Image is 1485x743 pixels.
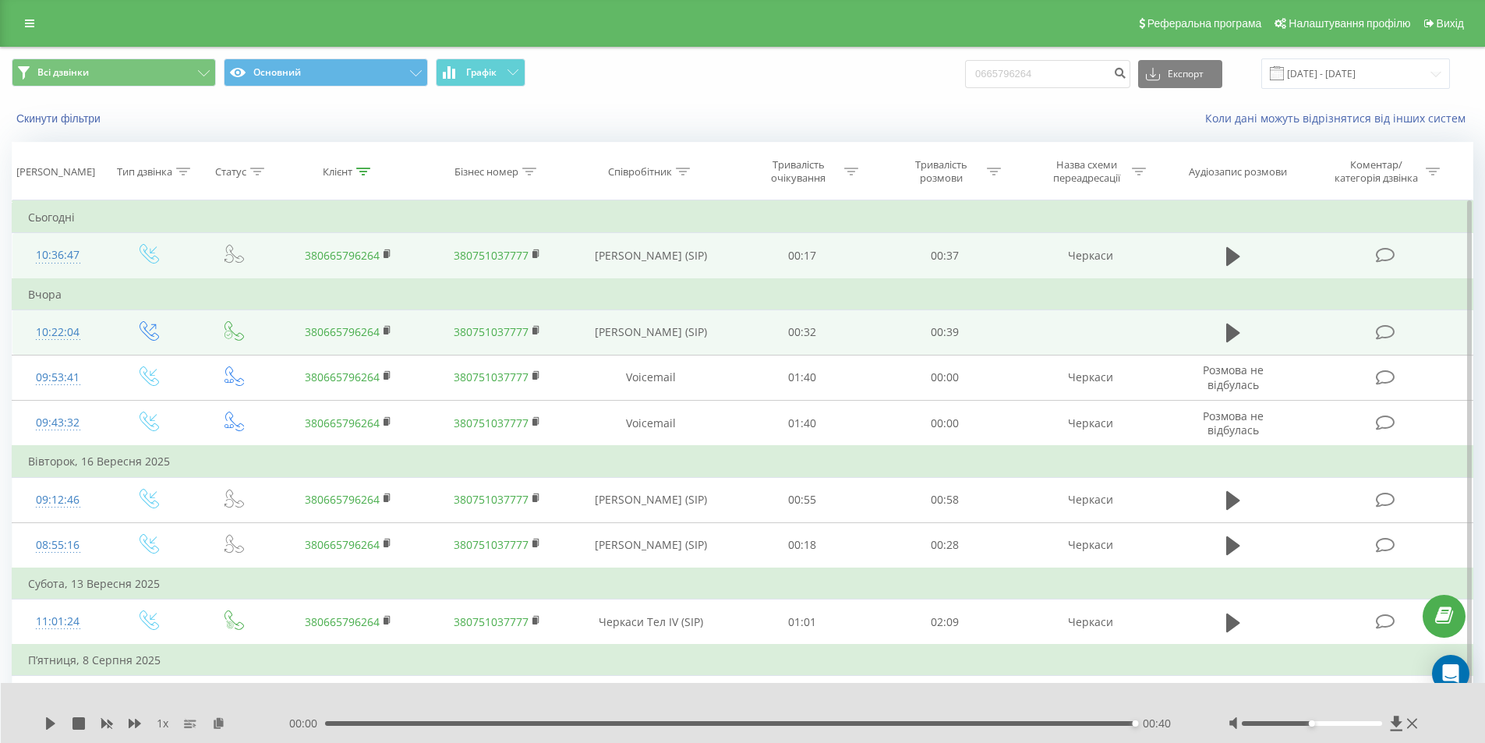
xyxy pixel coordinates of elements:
td: Черкаси [1016,233,1164,279]
div: [PERSON_NAME] [16,165,95,179]
div: 10:22:04 [28,317,88,348]
td: 00:55 [731,477,874,522]
td: Черкаси Тел ІV (SIP) [571,600,731,646]
td: 00:18 [731,522,874,568]
td: 00:16 [874,676,1017,722]
div: Open Intercom Messenger [1432,655,1469,692]
td: Субота, 13 Вересня 2025 [12,568,1473,600]
div: Співробітник [608,165,672,179]
td: Черкаси [1016,477,1164,522]
td: Вчора [12,279,1473,310]
a: 380665796264 [305,614,380,629]
span: Розмова не відбулась [1203,363,1264,391]
td: 00:28 [874,522,1017,568]
div: 11:01:24 [28,607,88,637]
td: 00:00 [874,401,1017,447]
a: 380751037777 [454,416,529,430]
a: 380665796264 [305,416,380,430]
td: 00:58 [874,477,1017,522]
div: Accessibility label [1132,720,1138,727]
td: Черкаси Тел ІV (SIP) [571,676,731,722]
a: Коли дані можуть відрізнятися вiд інших систем [1205,111,1473,126]
a: 380665796264 [305,492,380,507]
div: Коментар/категорія дзвінка [1331,158,1422,185]
a: 380665796264 [305,248,380,263]
div: Клієнт [323,165,352,179]
td: 00:39 [874,310,1017,355]
button: Експорт [1138,60,1222,88]
td: Черкаси [1016,522,1164,568]
a: 380665796264 [305,537,380,552]
button: Скинути фільтри [12,111,108,126]
span: Вихід [1437,17,1464,30]
a: 380665796264 [305,324,380,339]
td: 00:25 [731,676,874,722]
span: Реферальна програма [1147,17,1262,30]
span: Графік [466,67,497,78]
div: Accessibility label [1309,720,1315,727]
div: Тривалість очікування [757,158,840,185]
div: 10:36:47 [28,240,88,271]
div: Тип дзвінка [117,165,172,179]
td: Черкаси [1016,600,1164,646]
td: Вівторок, 16 Вересня 2025 [12,446,1473,477]
td: 00:17 [731,233,874,279]
div: 09:53:41 [28,363,88,393]
button: Всі дзвінки [12,58,216,87]
td: [PERSON_NAME] (SIP) [571,477,731,522]
div: 09:12:46 [28,485,88,515]
td: 02:09 [874,600,1017,646]
td: [PERSON_NAME] (SIP) [571,522,731,568]
div: 08:55:16 [28,530,88,561]
a: 380751037777 [454,492,529,507]
td: [PERSON_NAME] (SIP) [571,233,731,279]
td: [PERSON_NAME] (SIP) [571,310,731,355]
button: Графік [436,58,525,87]
td: 01:40 [731,401,874,447]
a: 380751037777 [454,370,529,384]
td: Voicemail [571,355,731,400]
div: Статус [215,165,246,179]
div: Тривалість розмови [900,158,983,185]
td: 01:01 [731,600,874,646]
span: 00:40 [1143,716,1171,731]
td: П’ятниця, 8 Серпня 2025 [12,645,1473,676]
input: Пошук за номером [965,60,1130,88]
td: Черкаси [1016,401,1164,447]
a: 380751037777 [454,248,529,263]
a: 380751037777 [454,324,529,339]
td: 00:37 [874,233,1017,279]
span: Розмова не відбулась [1203,409,1264,437]
a: 380751037777 [454,537,529,552]
td: 00:00 [874,355,1017,400]
span: 00:00 [289,716,325,731]
td: Черкаси [1016,355,1164,400]
div: Назва схеми переадресації [1045,158,1128,185]
span: Налаштування профілю [1289,17,1410,30]
button: Основний [224,58,428,87]
span: 1 x [157,716,168,731]
div: Аудіозапис розмови [1189,165,1287,179]
td: Сьогодні [12,202,1473,233]
a: 380665796264 [305,370,380,384]
span: Всі дзвінки [37,66,89,79]
div: Бізнес номер [454,165,518,179]
td: Voicemail [571,401,731,447]
td: 01:40 [731,355,874,400]
td: 00:32 [731,310,874,355]
a: 380751037777 [454,614,529,629]
div: 09:43:32 [28,408,88,438]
